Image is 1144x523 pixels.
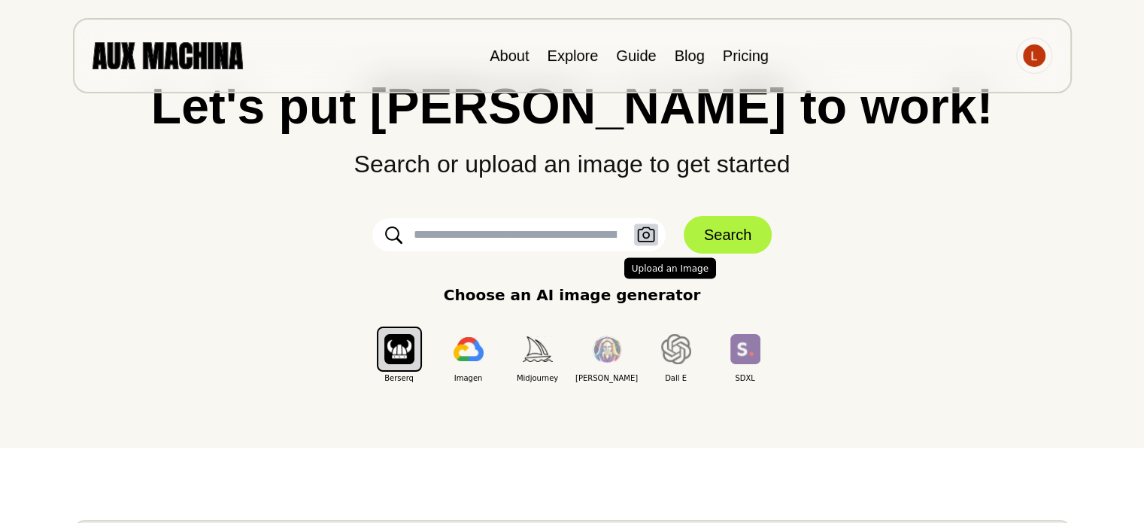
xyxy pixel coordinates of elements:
[444,284,701,306] p: Choose an AI image generator
[624,257,716,278] span: Upload an Image
[454,337,484,361] img: Imagen
[572,372,642,384] span: [PERSON_NAME]
[711,372,780,384] span: SDXL
[30,131,1114,182] p: Search or upload an image to get started
[1023,44,1045,67] img: Avatar
[616,47,656,64] a: Guide
[642,372,711,384] span: Dall E
[675,47,705,64] a: Blog
[503,372,572,384] span: Midjourney
[634,224,658,246] button: Upload an Image
[730,334,760,363] img: SDXL
[684,216,772,254] button: Search
[434,372,503,384] span: Imagen
[661,334,691,364] img: Dall E
[490,47,529,64] a: About
[723,47,769,64] a: Pricing
[547,47,598,64] a: Explore
[384,334,414,363] img: Berserq
[365,372,434,384] span: Berserq
[523,336,553,361] img: Midjourney
[30,81,1114,131] h1: Let's put [PERSON_NAME] to work!
[93,42,243,68] img: AUX MACHINA
[592,336,622,363] img: Leonardo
